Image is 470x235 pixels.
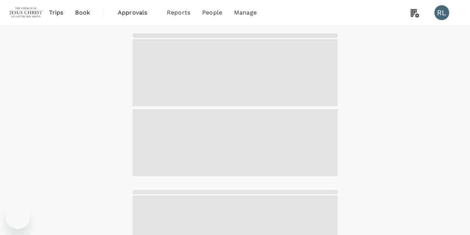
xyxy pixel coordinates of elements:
[234,8,257,17] span: Manage
[9,4,43,21] img: The Malaysian Church of Jesus Christ of Latter-day Saints
[49,8,64,17] span: Trips
[167,8,190,17] span: Reports
[434,5,449,20] div: RL
[202,8,222,17] span: People
[6,205,30,229] iframe: Button to launch messaging window
[75,8,90,17] span: Book
[118,8,155,17] span: Approvals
